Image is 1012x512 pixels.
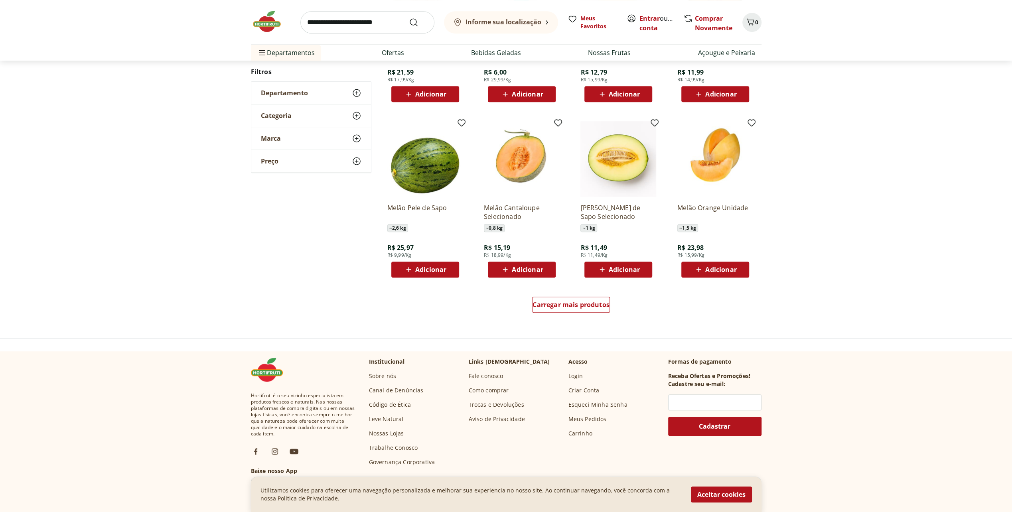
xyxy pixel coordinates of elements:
a: Canal de Denúncias [369,386,424,394]
a: Como comprar [469,386,509,394]
span: R$ 11,49/Kg [580,252,608,258]
button: Menu [257,43,267,62]
span: R$ 25,97 [387,243,414,252]
span: Adicionar [415,91,446,97]
h2: Filtros [251,64,371,80]
span: Preço [261,157,278,165]
span: ~ 1 kg [580,224,597,232]
img: fb [251,447,260,456]
span: Adicionar [512,266,543,273]
a: Entrar [639,14,660,23]
button: Marca [251,127,371,150]
input: search [300,11,434,33]
span: ~ 2,6 kg [387,224,408,232]
span: R$ 29,99/Kg [484,77,511,83]
a: Esqueci Minha Senha [568,401,627,409]
h3: Baixe nosso App [251,467,356,475]
img: Melão Cantaloupe Selecionado [484,121,560,197]
p: Links [DEMOGRAPHIC_DATA] [469,358,550,366]
a: Login [568,372,583,380]
button: Submit Search [409,18,428,27]
img: Melão Orange Unidade [677,121,753,197]
button: Preço [251,150,371,172]
span: Departamentos [257,43,315,62]
a: [PERSON_NAME] de Sapo Selecionado [580,203,656,221]
span: Adicionar [609,91,640,97]
button: Adicionar [391,86,459,102]
a: Trabalhe Conosco [369,444,418,452]
a: Sobre nós [369,372,396,380]
h3: Cadastre seu e-mail: [668,380,725,388]
a: Carregar mais produtos [532,297,610,316]
span: Hortifruti é o seu vizinho especialista em produtos frescos e naturais. Nas nossas plataformas de... [251,392,356,437]
b: Informe sua localização [466,18,541,26]
span: R$ 12,79 [580,68,607,77]
span: R$ 14,99/Kg [677,77,704,83]
a: Melão Pele de Sapo [387,203,463,221]
button: Adicionar [584,86,652,102]
span: R$ 23,98 [677,243,704,252]
img: Melão Pele de Sapo Selecionado [580,121,656,197]
span: R$ 15,99/Kg [677,252,704,258]
a: Nossas Lojas [369,429,404,437]
button: Adicionar [488,262,556,278]
h3: Receba Ofertas e Promoções! [668,372,750,380]
p: Institucional [369,358,404,366]
a: Melão Orange Unidade [677,203,753,221]
a: Criar conta [639,14,683,32]
button: Departamento [251,82,371,104]
img: Melão Pele de Sapo [387,121,463,197]
a: Ofertas [382,48,404,57]
a: Meus Favoritos [568,14,617,30]
a: Código de Ética [369,401,411,409]
span: R$ 18,99/Kg [484,252,511,258]
button: Categoria [251,104,371,127]
span: ~ 0,8 kg [484,224,505,232]
span: Marca [261,134,281,142]
p: Utilizamos cookies para oferecer uma navegação personalizada e melhorar sua experiencia no nosso ... [260,486,681,502]
a: Açougue e Peixaria [698,48,755,57]
p: Acesso [568,358,588,366]
span: Adicionar [415,266,446,273]
span: Adicionar [512,91,543,97]
span: R$ 15,19 [484,243,510,252]
a: Meus Pedidos [568,415,607,423]
span: Adicionar [705,266,736,273]
button: Informe sua localização [444,11,558,33]
span: Adicionar [609,266,640,273]
span: R$ 21,59 [387,68,414,77]
span: R$ 9,99/Kg [387,252,412,258]
a: Fale conosco [469,372,503,380]
a: Melão Cantaloupe Selecionado [484,203,560,221]
span: Adicionar [705,91,736,97]
span: Departamento [261,89,308,97]
button: Cadastrar [668,417,761,436]
span: R$ 15,99/Kg [580,77,608,83]
img: ytb [289,447,299,456]
img: Hortifruti [251,358,291,382]
a: Carrinho [568,429,592,437]
span: R$ 17,99/Kg [387,77,414,83]
button: Aceitar cookies [691,486,752,502]
button: Adicionar [584,262,652,278]
img: ig [270,447,280,456]
img: Hortifruti [251,10,291,33]
span: Meus Favoritos [580,14,617,30]
span: Cadastrar [699,423,730,429]
button: Carrinho [742,13,761,32]
span: 0 [755,18,758,26]
button: Adicionar [681,86,749,102]
button: Adicionar [488,86,556,102]
p: Formas de pagamento [668,358,761,366]
button: Adicionar [391,262,459,278]
a: Nossas Frutas [588,48,631,57]
span: Categoria [261,112,292,120]
a: Comprar Novamente [695,14,732,32]
a: Bebidas Geladas [471,48,521,57]
span: R$ 6,00 [484,68,507,77]
a: Aviso de Privacidade [469,415,525,423]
